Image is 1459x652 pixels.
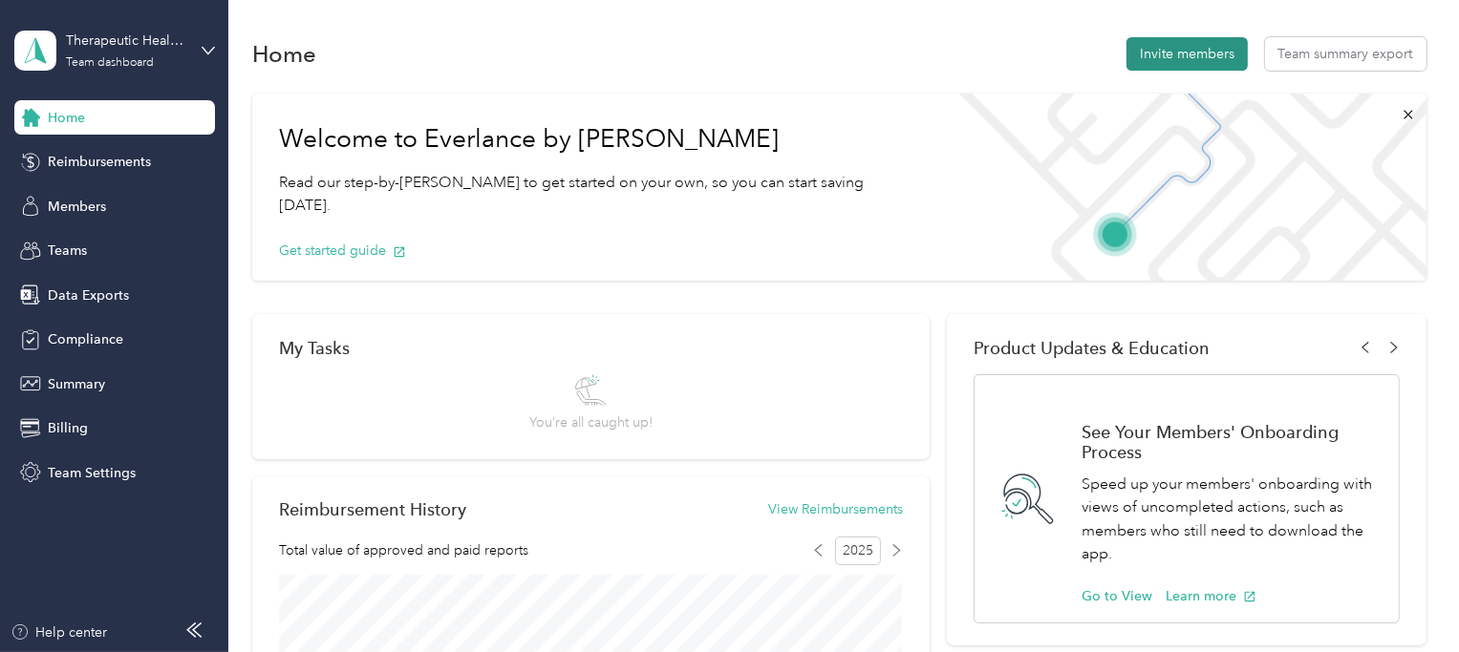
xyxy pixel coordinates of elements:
[279,241,406,261] button: Get started guide
[1166,586,1256,606] button: Learn more
[835,536,881,565] span: 2025
[48,152,151,172] span: Reimbursements
[48,197,106,217] span: Members
[1265,37,1427,71] button: Team summary export
[1082,586,1152,606] button: Go to View
[529,412,653,432] span: You’re all caught up!
[48,241,87,261] span: Teams
[1126,37,1248,71] button: Invite members
[279,540,528,560] span: Total value of approved and paid reports
[279,499,466,519] h2: Reimbursement History
[48,285,129,305] span: Data Exports
[66,57,154,69] div: Team dashboard
[768,499,903,519] button: View Reimbursements
[48,463,136,483] span: Team Settings
[48,418,88,438] span: Billing
[252,44,316,64] h1: Home
[66,31,185,51] div: Therapeutic Health and Home LLC
[974,338,1210,358] span: Product Updates & Education
[1082,473,1379,566] p: Speed up your members' onboarding with views of uncompleted actions, such as members who still ne...
[1082,422,1379,462] h1: See Your Members' Onboarding Process
[279,124,913,155] h1: Welcome to Everlance by [PERSON_NAME]
[11,622,108,642] button: Help center
[1352,545,1459,652] iframe: Everlance-gr Chat Button Frame
[48,108,85,128] span: Home
[940,94,1427,281] img: Welcome to everlance
[48,374,105,394] span: Summary
[279,171,913,218] p: Read our step-by-[PERSON_NAME] to get started on your own, so you can start saving [DATE].
[48,329,123,349] span: Compliance
[279,338,904,358] div: My Tasks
